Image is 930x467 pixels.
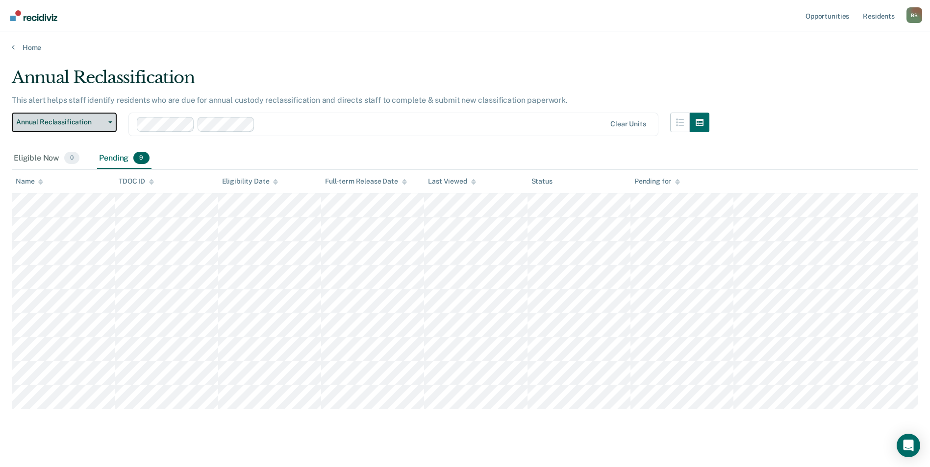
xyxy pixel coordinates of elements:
div: Pending9 [97,148,151,169]
img: Recidiviz [10,10,57,21]
div: Status [531,177,553,186]
div: Clear units [610,120,646,128]
div: B B [906,7,922,23]
a: Home [12,43,918,52]
div: Annual Reclassification [12,68,709,95]
span: 0 [64,152,79,164]
div: Open Intercom Messenger [897,434,920,457]
div: Full-term Release Date [325,177,407,186]
span: Annual Reclassification [16,118,104,126]
div: Eligibility Date [222,177,278,186]
div: TDOC ID [119,177,154,186]
span: 9 [133,152,149,164]
div: Last Viewed [428,177,476,186]
button: Profile dropdown button [906,7,922,23]
button: Annual Reclassification [12,113,117,132]
div: Eligible Now0 [12,148,81,169]
div: Name [16,177,43,186]
div: Pending for [634,177,680,186]
p: This alert helps staff identify residents who are due for annual custody reclassification and dir... [12,95,568,105]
